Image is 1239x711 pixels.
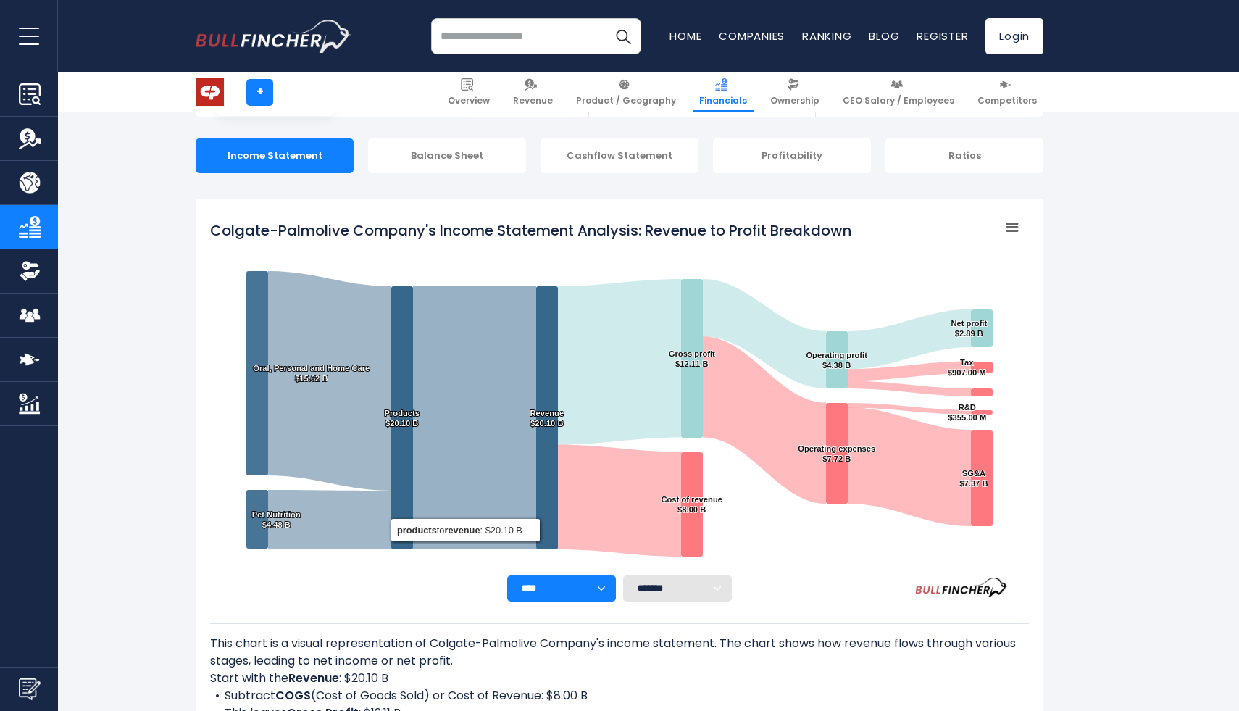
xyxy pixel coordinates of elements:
a: + [246,79,273,106]
img: bullfincher logo [196,20,351,53]
a: CEO Salary / Employees [836,72,961,112]
text: Gross profit $12.11 B [669,349,715,368]
img: Ownership [19,260,41,282]
text: Cost of revenue $8.00 B [661,495,722,514]
span: Overview [448,95,490,107]
span: Product / Geography [576,95,676,107]
a: Revenue [506,72,559,112]
div: Ratios [885,138,1043,173]
a: Ownership [764,72,826,112]
a: Home [669,28,701,43]
text: Products $20.10 B [385,409,420,428]
a: Blog [869,28,899,43]
li: Subtract (Cost of Goods Sold) or Cost of Revenue: $8.00 B [210,687,1029,704]
a: Companies [719,28,785,43]
span: Competitors [977,95,1037,107]
a: Register [917,28,968,43]
text: Revenue $20.10 B [530,409,564,428]
div: Cashflow Statement [541,138,698,173]
b: COGS [275,687,311,704]
img: CL logo [196,78,224,106]
span: Financials [699,95,747,107]
span: CEO Salary / Employees [843,95,954,107]
div: Income Statement [196,138,354,173]
text: Net profit $2.89 B [951,319,987,338]
a: Financials [693,72,754,112]
svg: Colgate-Palmolive Company's Income Statement Analysis: Revenue to Profit Breakdown [210,213,1029,575]
a: Product / Geography [570,72,683,112]
a: Competitors [971,72,1043,112]
text: R&D $355.00 M [948,403,986,422]
text: Oral, Personal and Home Care $15.62 B [253,364,370,383]
div: Balance Sheet [368,138,526,173]
a: Login [985,18,1043,54]
span: Revenue [513,95,553,107]
span: Ownership [770,95,819,107]
a: Ranking [802,28,851,43]
text: SG&A $7.37 B [959,469,988,488]
tspan: Colgate-Palmolive Company's Income Statement Analysis: Revenue to Profit Breakdown [210,220,851,241]
a: Go to homepage [196,20,351,53]
text: Tax $907.00 M [948,358,986,377]
b: Revenue [288,670,339,686]
button: Search [605,18,641,54]
text: Operating profit $4.38 B [806,351,867,370]
text: Operating expenses $7.72 B [798,444,875,463]
text: Pet Nutrition $4.48 B [252,510,301,529]
a: Overview [441,72,496,112]
div: Profitability [713,138,871,173]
